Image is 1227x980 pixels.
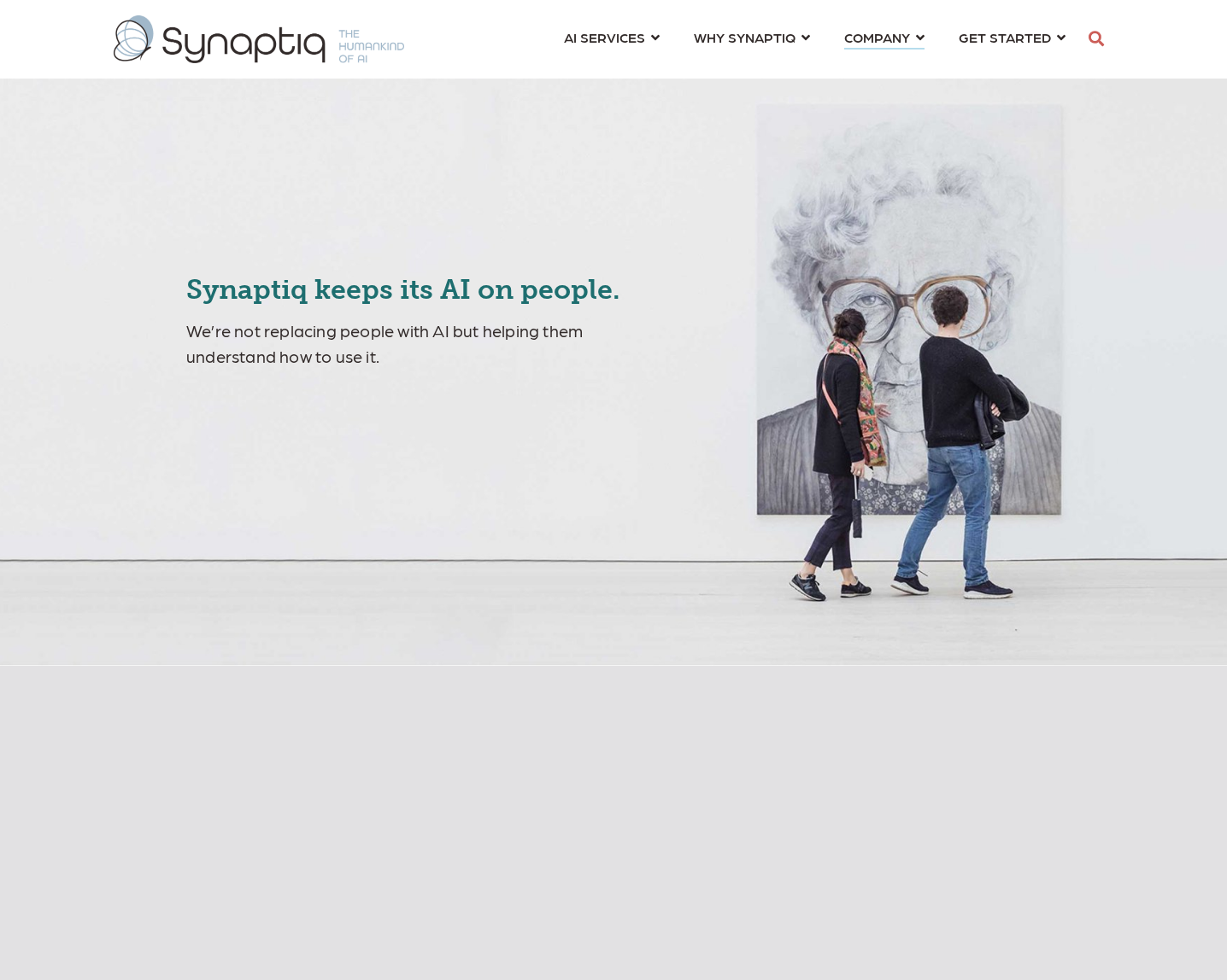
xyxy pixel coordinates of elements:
[694,21,810,53] a: WHY SYNAPTIQ
[564,29,645,45] span: AI SERVICES
[186,318,676,369] p: We’re not replacing people with AI but helping them understand how to use it.
[114,15,404,63] img: synaptiq logo-1
[844,21,925,53] a: COMPANY
[694,29,795,45] span: WHY SYNAPTIQ
[959,29,1051,45] span: GET STARTED
[186,273,620,306] span: Synaptiq keeps its AI on people.
[844,29,910,45] span: COMPANY
[959,21,1066,53] a: GET STARTED
[547,9,1083,70] nav: menu
[564,21,660,53] a: AI SERVICES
